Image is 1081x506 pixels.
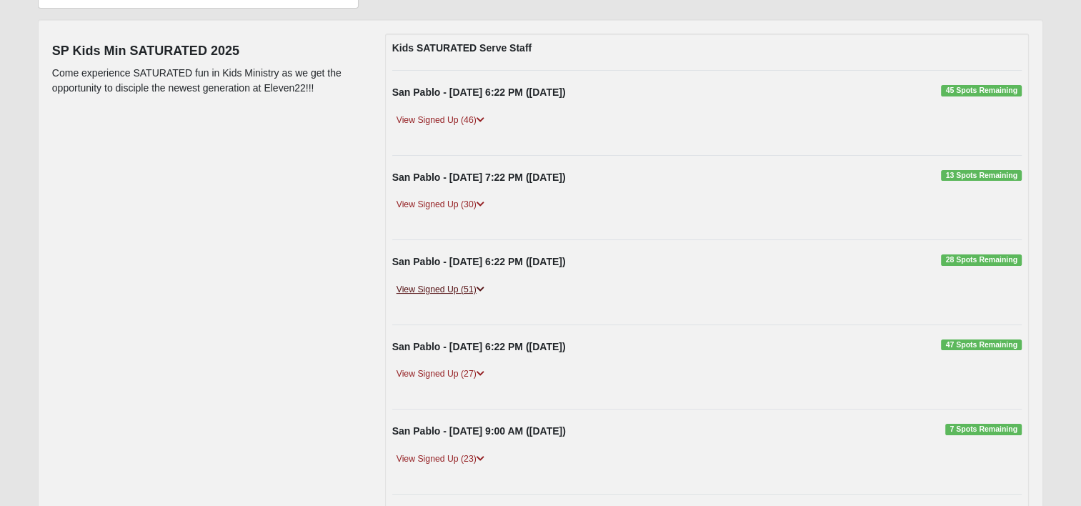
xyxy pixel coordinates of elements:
strong: San Pablo - [DATE] 6:22 PM ([DATE]) [392,86,566,98]
strong: San Pablo - [DATE] 7:22 PM ([DATE]) [392,172,566,183]
a: View Signed Up (46) [392,113,489,128]
span: 45 Spots Remaining [941,85,1022,96]
a: View Signed Up (27) [392,367,489,382]
p: Come experience SATURATED fun in Kids Ministry as we get the opportunity to disciple the newest g... [52,66,364,96]
span: 47 Spots Remaining [941,339,1022,351]
strong: San Pablo - [DATE] 6:22 PM ([DATE]) [392,341,566,352]
span: 7 Spots Remaining [945,424,1022,435]
h4: SP Kids Min SATURATED 2025 [52,44,364,59]
strong: San Pablo - [DATE] 6:22 PM ([DATE]) [392,256,566,267]
strong: Kids SATURATED Serve Staff [392,42,532,54]
a: View Signed Up (51) [392,282,489,297]
strong: San Pablo - [DATE] 9:00 AM ([DATE]) [392,425,566,437]
a: View Signed Up (30) [392,197,489,212]
span: 13 Spots Remaining [941,170,1022,182]
span: 28 Spots Remaining [941,254,1022,266]
a: View Signed Up (23) [392,452,489,467]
